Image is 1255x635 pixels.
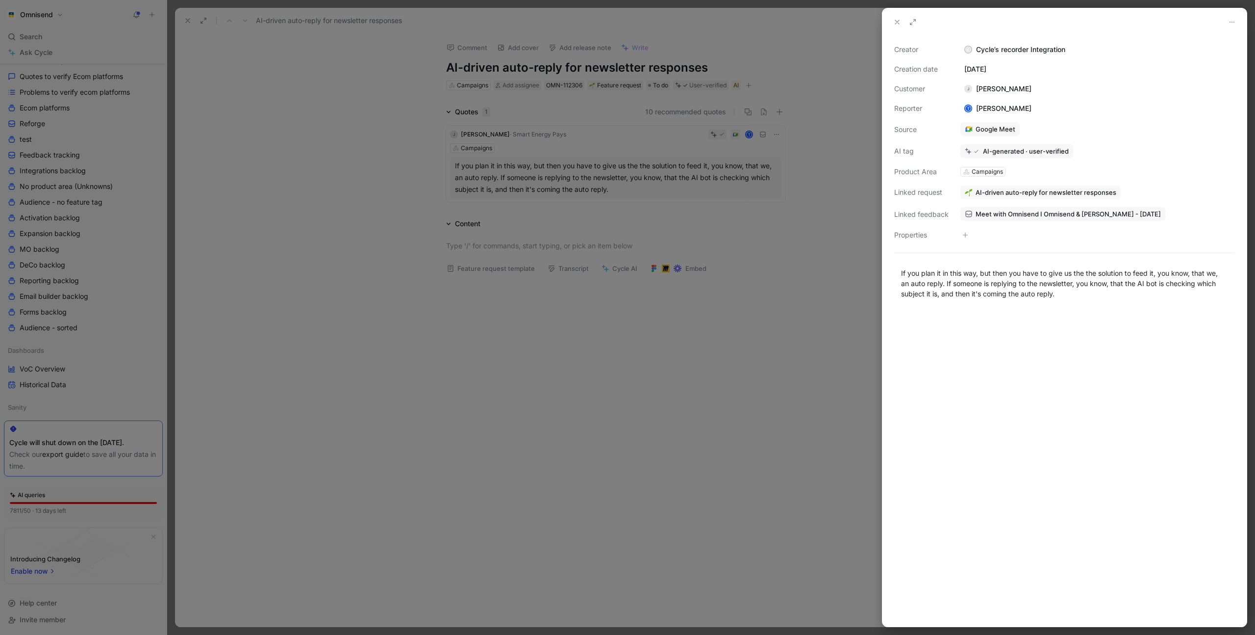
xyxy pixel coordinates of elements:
[965,188,973,196] img: 🌱
[894,186,949,198] div: Linked request
[960,63,1235,75] div: [DATE]
[894,83,949,95] div: Customer
[960,207,1165,221] a: Meet with Omnisend I Omnisend & [PERSON_NAME] - [DATE]
[960,44,1235,55] div: Cycle’s recorder Integration
[894,44,949,55] div: Creator
[894,103,949,114] div: Reporter
[894,124,949,135] div: Source
[960,122,1020,136] a: Google Meet
[976,188,1116,197] span: AI-driven auto-reply for newsletter responses
[894,166,949,178] div: Product Area
[960,185,1121,199] button: 🌱AI-driven auto-reply for newsletter responses
[894,145,949,157] div: AI tag
[960,83,1035,95] div: [PERSON_NAME]
[894,229,949,241] div: Properties
[972,167,1003,177] div: Campaigns
[983,147,1069,156] div: AI-generated · user-verified
[894,209,949,220] div: Linked feedback
[964,85,972,93] div: J
[965,47,972,53] div: C
[901,268,1228,299] div: If you plan it in this way, but then you have to give us the the solution to feed it, you know, t...
[976,210,1161,218] span: Meet with Omnisend I Omnisend & [PERSON_NAME] - [DATE]
[965,106,972,112] div: T
[894,63,949,75] div: Creation date
[960,103,1035,114] div: [PERSON_NAME]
